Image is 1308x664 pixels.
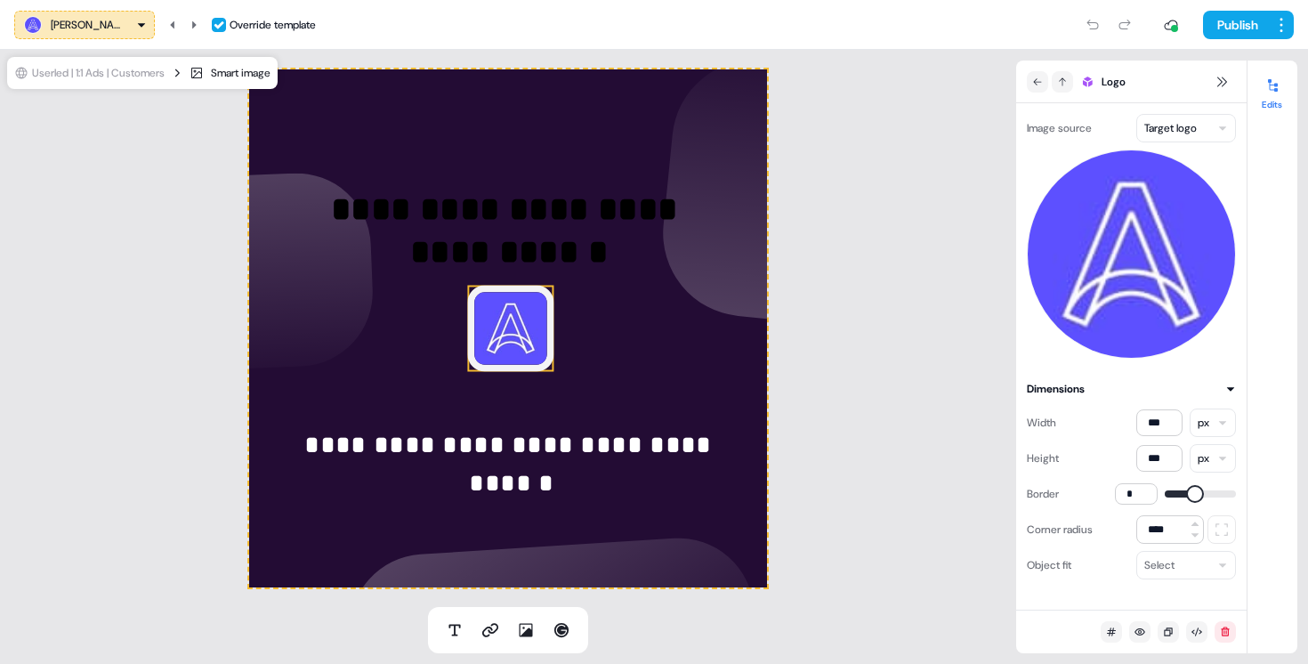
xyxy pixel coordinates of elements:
div: Select [1144,556,1175,574]
div: Dimensions [1027,380,1085,398]
button: Edits [1247,71,1297,110]
div: Corner radius [1027,515,1093,544]
div: Image source [1027,114,1092,142]
button: Dimensions [1027,380,1236,398]
button: [PERSON_NAME] [14,11,155,39]
button: Publish [1203,11,1269,39]
div: Override template [230,16,316,34]
div: [PERSON_NAME] [51,16,122,34]
div: Target logo [1144,119,1197,137]
div: px [1198,414,1209,432]
div: Object fit [1027,551,1071,579]
div: px [1198,449,1209,467]
div: Width [1027,409,1056,437]
button: Select [1136,551,1236,579]
div: Smart image [211,64,270,82]
button: Userled | 1:1 Ads | Customers [14,64,165,82]
span: Logo [1102,73,1126,91]
div: Border [1027,480,1059,508]
div: Height [1027,444,1059,473]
